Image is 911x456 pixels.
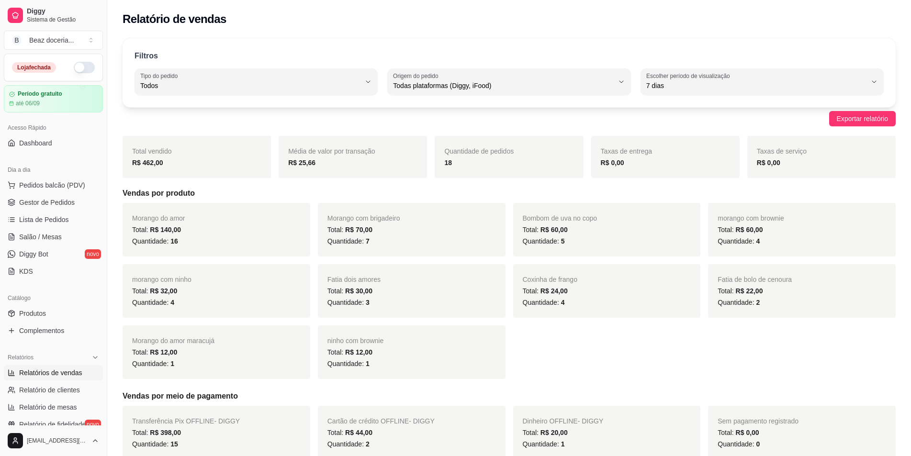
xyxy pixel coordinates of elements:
a: Período gratuitoaté 06/09 [4,85,103,112]
span: morango com brownie [718,214,784,222]
span: Média de valor por transação [288,147,375,155]
button: Exportar relatório [829,111,896,126]
a: Gestor de Pedidos [4,195,103,210]
span: 4 [561,299,565,306]
span: Dashboard [19,138,52,148]
span: Total: [718,226,763,234]
span: ninho com brownie [327,337,384,345]
span: Morango do amor [132,214,185,222]
h5: Vendas por produto [123,188,896,199]
span: Total: [132,429,181,436]
span: R$ 398,00 [150,429,181,436]
span: Quantidade: [132,440,178,448]
button: Select a team [4,31,103,50]
span: 2 [366,440,370,448]
span: 4 [756,237,760,245]
span: Quantidade: [132,360,174,367]
div: Catálogo [4,290,103,306]
article: até 06/09 [16,100,40,107]
span: Salão / Mesas [19,232,62,242]
span: Coxinha de frango [523,276,577,283]
span: Total vendido [132,147,172,155]
span: Morango do amor maracujá [132,337,214,345]
span: Quantidade: [327,360,370,367]
a: Salão / Mesas [4,229,103,245]
button: [EMAIL_ADDRESS][DOMAIN_NAME] [4,429,103,452]
span: R$ 12,00 [345,348,372,356]
button: Escolher período de visualização7 dias [641,68,884,95]
span: Sistema de Gestão [27,16,99,23]
span: Total: [327,429,372,436]
span: 5 [561,237,565,245]
button: Tipo do pedidoTodos [135,68,378,95]
span: 1 [170,360,174,367]
span: Total: [327,287,372,295]
span: morango com ninho [132,276,191,283]
span: KDS [19,267,33,276]
strong: R$ 462,00 [132,159,163,167]
div: Loja fechada [12,62,56,73]
span: Quantidade: [327,237,370,245]
span: Fatia dois amores [327,276,381,283]
span: Total: [718,287,763,295]
span: Fatia de bolo de cenoura [718,276,792,283]
button: Origem do pedidoTodas plataformas (Diggy, iFood) [387,68,630,95]
span: Quantidade: [718,299,760,306]
span: 0 [756,440,760,448]
span: Morango com brigadeiro [327,214,400,222]
span: R$ 60,00 [736,226,763,234]
span: R$ 20,00 [540,429,568,436]
a: Diggy Botnovo [4,246,103,262]
a: Relatório de clientes [4,382,103,398]
button: Pedidos balcão (PDV) [4,178,103,193]
article: Período gratuito [18,90,62,98]
a: Lista de Pedidos [4,212,103,227]
span: Dinheiro OFFLINE - DIGGY [523,417,604,425]
span: R$ 70,00 [345,226,372,234]
span: R$ 24,00 [540,287,568,295]
h2: Relatório de vendas [123,11,226,27]
span: Complementos [19,326,64,335]
span: Relatório de clientes [19,385,80,395]
span: Total: [523,429,568,436]
label: Origem do pedido [393,72,441,80]
span: Total: [132,348,177,356]
span: Diggy Bot [19,249,48,259]
a: KDS [4,264,103,279]
span: 4 [170,299,174,306]
span: Todos [140,81,360,90]
span: R$ 44,00 [345,429,372,436]
strong: R$ 0,00 [757,159,780,167]
span: Total: [132,287,177,295]
span: 3 [366,299,370,306]
span: Quantidade: [327,440,370,448]
div: Acesso Rápido [4,120,103,135]
span: B [12,35,22,45]
div: Dia a dia [4,162,103,178]
span: Taxas de serviço [757,147,807,155]
span: R$ 12,00 [150,348,177,356]
span: Produtos [19,309,46,318]
span: 16 [170,237,178,245]
strong: 18 [444,159,452,167]
span: 1 [561,440,565,448]
span: 2 [756,299,760,306]
span: Exportar relatório [837,113,888,124]
span: Total: [132,226,181,234]
a: Dashboard [4,135,103,151]
span: Lista de Pedidos [19,215,69,224]
a: Complementos [4,323,103,338]
span: Quantidade de pedidos [444,147,514,155]
span: Gestor de Pedidos [19,198,75,207]
label: Tipo do pedido [140,72,181,80]
span: Total: [327,348,372,356]
span: 1 [366,360,370,367]
span: R$ 30,00 [345,287,372,295]
span: R$ 60,00 [540,226,568,234]
span: R$ 0,00 [736,429,759,436]
span: Quantidade: [523,440,565,448]
span: [EMAIL_ADDRESS][DOMAIN_NAME] [27,437,88,445]
div: Beaz doceria ... [29,35,74,45]
a: Produtos [4,306,103,321]
span: Quantidade: [718,237,760,245]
